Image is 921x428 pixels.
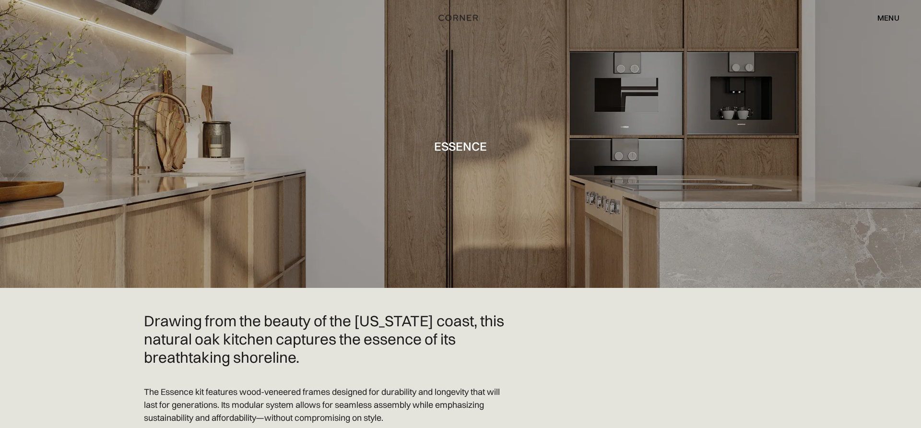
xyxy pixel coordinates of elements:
h2: Drawing from the beauty of the [US_STATE] coast, this natural oak kitchen captures the essence of... [144,312,508,366]
div: menu [877,14,899,22]
div: menu [868,10,899,26]
h1: Essence [434,140,487,153]
a: home [428,12,493,24]
p: The Essence kit features wood-veneered frames designed for durability and longevity that will las... [144,385,508,424]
